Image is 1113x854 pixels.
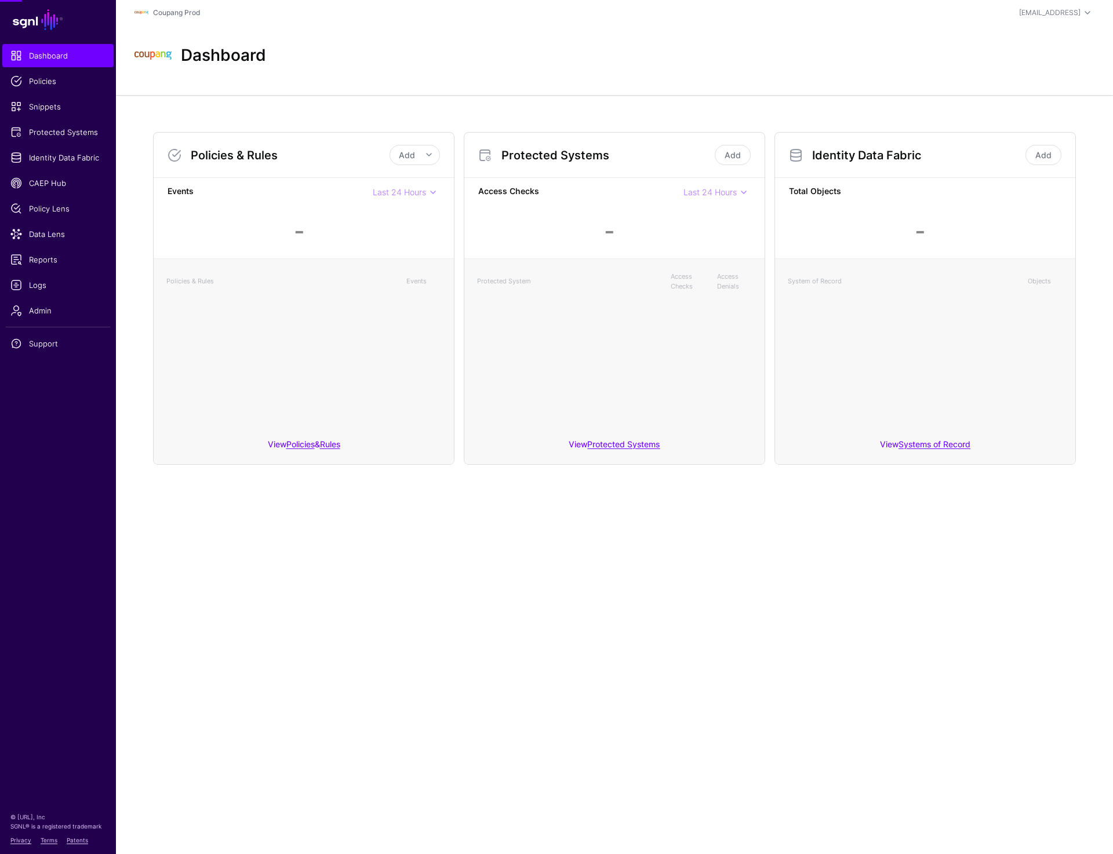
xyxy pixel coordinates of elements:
a: Patents [67,837,88,844]
span: Logs [10,279,106,291]
a: CAEP Hub [2,171,114,195]
span: Identity Data Fabric [10,152,106,163]
span: Policies [10,75,106,87]
a: Policies [2,70,114,93]
a: Privacy [10,837,31,844]
span: Admin [10,305,106,316]
a: Terms [41,837,57,844]
span: Policy Lens [10,203,106,214]
p: SGNL® is a registered trademark [10,822,106,831]
span: Reports [10,254,106,265]
span: Data Lens [10,228,106,240]
a: Data Lens [2,222,114,246]
a: Identity Data Fabric [2,146,114,169]
p: © [URL], Inc [10,812,106,822]
span: Dashboard [10,50,106,61]
a: Logs [2,273,114,297]
span: Snippets [10,101,106,112]
a: Snippets [2,95,114,118]
span: CAEP Hub [10,177,106,189]
a: SGNL [7,7,109,32]
a: Admin [2,299,114,322]
a: Protected Systems [2,121,114,144]
a: Reports [2,248,114,271]
a: Dashboard [2,44,114,67]
span: Protected Systems [10,126,106,138]
a: Policy Lens [2,197,114,220]
span: Support [10,338,106,349]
